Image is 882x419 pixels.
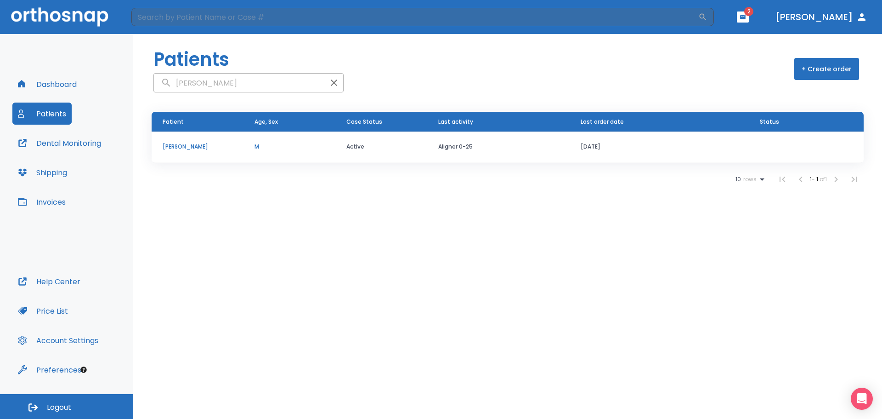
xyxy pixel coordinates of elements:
[163,118,184,126] span: Patient
[735,176,741,183] span: 10
[346,118,382,126] span: Case Status
[438,118,473,126] span: Last activity
[581,118,624,126] span: Last order date
[12,191,71,213] button: Invoices
[254,143,324,151] p: M
[12,73,82,95] button: Dashboard
[772,9,871,25] button: [PERSON_NAME]
[47,402,71,413] span: Logout
[744,7,753,16] span: 2
[131,8,698,26] input: Search by Patient Name or Case #
[427,132,570,162] td: Aligner 0-25
[154,74,325,92] input: search
[851,388,873,410] div: Open Intercom Messenger
[794,58,859,80] button: + Create order
[12,132,107,154] button: Dental Monitoring
[335,132,427,162] td: Active
[12,270,86,293] button: Help Center
[12,103,72,125] button: Patients
[153,46,229,73] h1: Patients
[760,118,779,126] span: Status
[12,329,104,351] button: Account Settings
[810,175,820,183] span: 1 - 1
[11,7,108,26] img: Orthosnap
[570,132,749,162] td: [DATE]
[79,366,88,374] div: Tooltip anchor
[163,143,232,151] p: [PERSON_NAME]
[12,300,73,322] button: Price List
[741,176,757,183] span: rows
[12,359,87,381] button: Preferences
[820,175,827,183] span: of 1
[12,161,73,184] button: Shipping
[254,118,278,126] span: Age, Sex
